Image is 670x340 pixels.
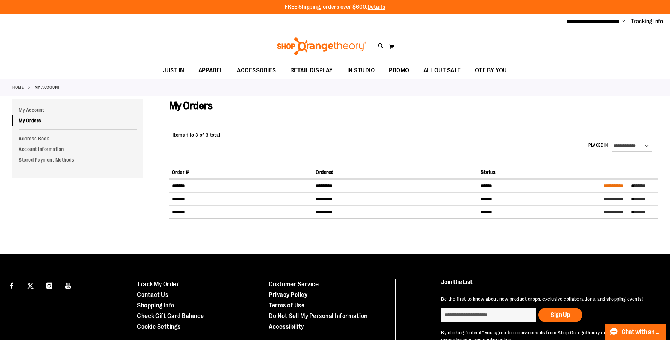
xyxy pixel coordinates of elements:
[169,166,313,179] th: Order #
[441,279,654,292] h4: Join the List
[269,281,319,288] a: Customer Service
[269,302,304,309] a: Terms of Use
[478,166,600,179] th: Status
[62,279,75,291] a: Visit our Youtube page
[389,63,409,78] span: PROMO
[137,323,181,330] a: Cookie Settings
[269,291,307,298] a: Privacy Policy
[5,279,18,291] a: Visit our Facebook page
[198,63,223,78] span: APPAREL
[285,3,385,11] p: FREE Shipping, orders over $600.
[622,18,625,25] button: Account menu
[605,324,666,340] button: Chat with an Expert
[35,84,60,90] strong: My Account
[269,323,304,330] a: Accessibility
[588,142,608,148] label: Placed in
[368,4,385,10] a: Details
[423,63,461,78] span: ALL OUT SALE
[12,133,143,144] a: Address Book
[538,308,582,322] button: Sign Up
[12,105,143,115] a: My Account
[163,63,184,78] span: JUST IN
[43,279,55,291] a: Visit our Instagram page
[347,63,375,78] span: IN STUDIO
[27,283,34,289] img: Twitter
[622,329,662,335] span: Chat with an Expert
[24,279,37,291] a: Visit our X page
[237,63,276,78] span: ACCESSORIES
[269,312,368,320] a: Do Not Sell My Personal Information
[12,115,143,126] a: My Orders
[137,312,204,320] a: Check Gift Card Balance
[137,281,179,288] a: Track My Order
[551,311,570,318] span: Sign Up
[169,100,213,112] span: My Orders
[290,63,333,78] span: RETAIL DISPLAY
[137,291,168,298] a: Contact Us
[12,84,24,90] a: Home
[631,18,663,25] a: Tracking Info
[475,63,507,78] span: OTF BY YOU
[173,132,220,138] span: Items 1 to 3 of 3 total
[441,295,654,303] p: Be the first to know about new product drops, exclusive collaborations, and shopping events!
[137,302,174,309] a: Shopping Info
[12,154,143,165] a: Stored Payment Methods
[276,37,367,55] img: Shop Orangetheory
[12,144,143,154] a: Account Information
[441,308,536,322] input: enter email
[313,166,478,179] th: Ordered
